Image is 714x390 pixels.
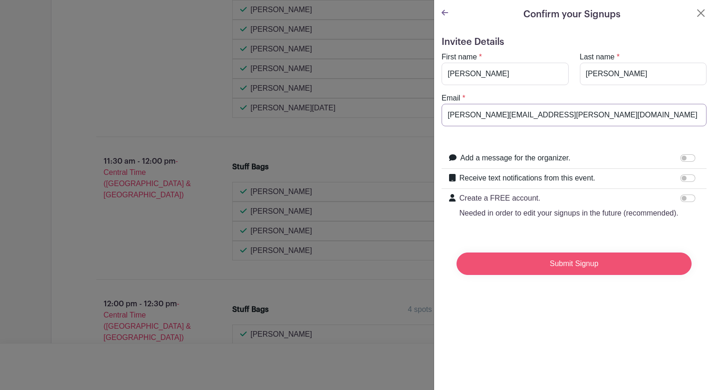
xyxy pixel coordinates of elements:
label: Last name [580,51,615,63]
button: Close [695,7,707,19]
h5: Invitee Details [442,36,707,48]
label: Add a message for the organizer. [460,152,571,164]
p: Create a FREE account. [459,193,678,204]
label: Email [442,93,460,104]
label: Receive text notifications from this event. [459,173,595,184]
label: First name [442,51,477,63]
h5: Confirm your Signups [523,7,621,22]
input: Submit Signup [457,253,692,275]
p: Needed in order to edit your signups in the future (recommended). [459,208,678,219]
